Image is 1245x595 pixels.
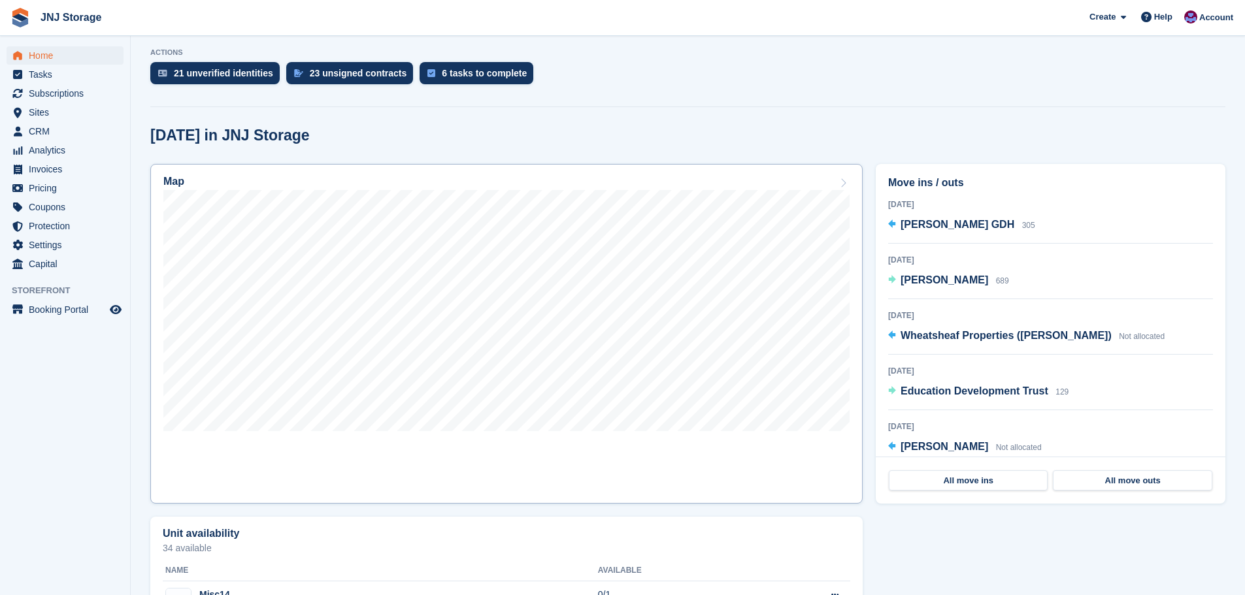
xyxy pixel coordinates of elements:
[888,199,1213,210] div: [DATE]
[7,84,124,103] a: menu
[1055,387,1069,396] span: 129
[29,179,107,197] span: Pricing
[7,198,124,216] a: menu
[1022,221,1035,230] span: 305
[294,69,303,77] img: contract_signature_icon-13c848040528278c33f63329250d36e43548de30e8caae1d1a13099fd9432cc5.svg
[889,470,1048,491] a: All move ins
[150,164,863,504] a: Map
[150,127,310,144] h2: [DATE] in JNJ Storage
[10,8,30,27] img: stora-icon-8386f47178a22dfd0bd8f6a31ec36ba5ce8667c1dd55bd0f319d3a0aa187defe.svg
[7,65,124,84] a: menu
[901,441,988,452] span: [PERSON_NAME]
[7,103,124,121] a: menu
[888,175,1213,191] h2: Move ins / outs
[7,122,124,140] a: menu
[29,65,107,84] span: Tasks
[1184,10,1197,24] img: Jonathan Scrase
[888,365,1213,377] div: [DATE]
[7,217,124,235] a: menu
[996,276,1009,285] span: 689
[901,274,988,285] span: [PERSON_NAME]
[7,300,124,319] a: menu
[598,560,753,581] th: Available
[163,528,239,539] h2: Unit availability
[29,255,107,273] span: Capital
[158,69,167,77] img: verify_identity-adf6edd0f0f0b5bbfe63781bf79b02c33cf7c696d77639b501bdc392416b5a36.svg
[442,68,527,78] div: 6 tasks to complete
[427,69,435,77] img: task-75834270c22a3079a89374b754ae025e5fb1db73e45f91037f5363f120a921f8.svg
[7,236,124,254] a: menu
[888,272,1009,289] a: [PERSON_NAME] 689
[888,310,1213,321] div: [DATE]
[163,560,598,581] th: Name
[29,300,107,319] span: Booking Portal
[901,385,1048,396] span: Education Development Trust
[174,68,273,78] div: 21 unverified identities
[7,179,124,197] a: menu
[996,443,1042,452] span: Not allocated
[12,284,130,297] span: Storefront
[7,255,124,273] a: menu
[888,254,1213,266] div: [DATE]
[150,48,1225,57] p: ACTIONS
[420,62,540,91] a: 6 tasks to complete
[888,217,1035,234] a: [PERSON_NAME] GDH 305
[7,46,124,65] a: menu
[1053,470,1212,491] a: All move outs
[108,302,124,317] a: Preview store
[163,543,850,553] p: 34 available
[888,383,1069,400] a: Education Development Trust 129
[29,198,107,216] span: Coupons
[150,62,286,91] a: 21 unverified identities
[29,46,107,65] span: Home
[35,7,107,28] a: JNJ Storage
[163,176,184,187] h2: Map
[29,103,107,121] span: Sites
[1154,10,1172,24] span: Help
[888,421,1213,432] div: [DATE]
[901,330,1112,341] span: Wheatsheaf Properties ([PERSON_NAME])
[7,160,124,178] a: menu
[7,141,124,159] a: menu
[29,141,107,159] span: Analytics
[1119,332,1165,341] span: Not allocated
[29,122,107,140] span: CRM
[888,328,1165,345] a: Wheatsheaf Properties ([PERSON_NAME]) Not allocated
[286,62,420,91] a: 23 unsigned contracts
[1199,11,1233,24] span: Account
[1089,10,1116,24] span: Create
[29,236,107,254] span: Settings
[29,84,107,103] span: Subscriptions
[29,160,107,178] span: Invoices
[310,68,407,78] div: 23 unsigned contracts
[901,219,1014,230] span: [PERSON_NAME] GDH
[888,439,1042,456] a: [PERSON_NAME] Not allocated
[29,217,107,235] span: Protection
